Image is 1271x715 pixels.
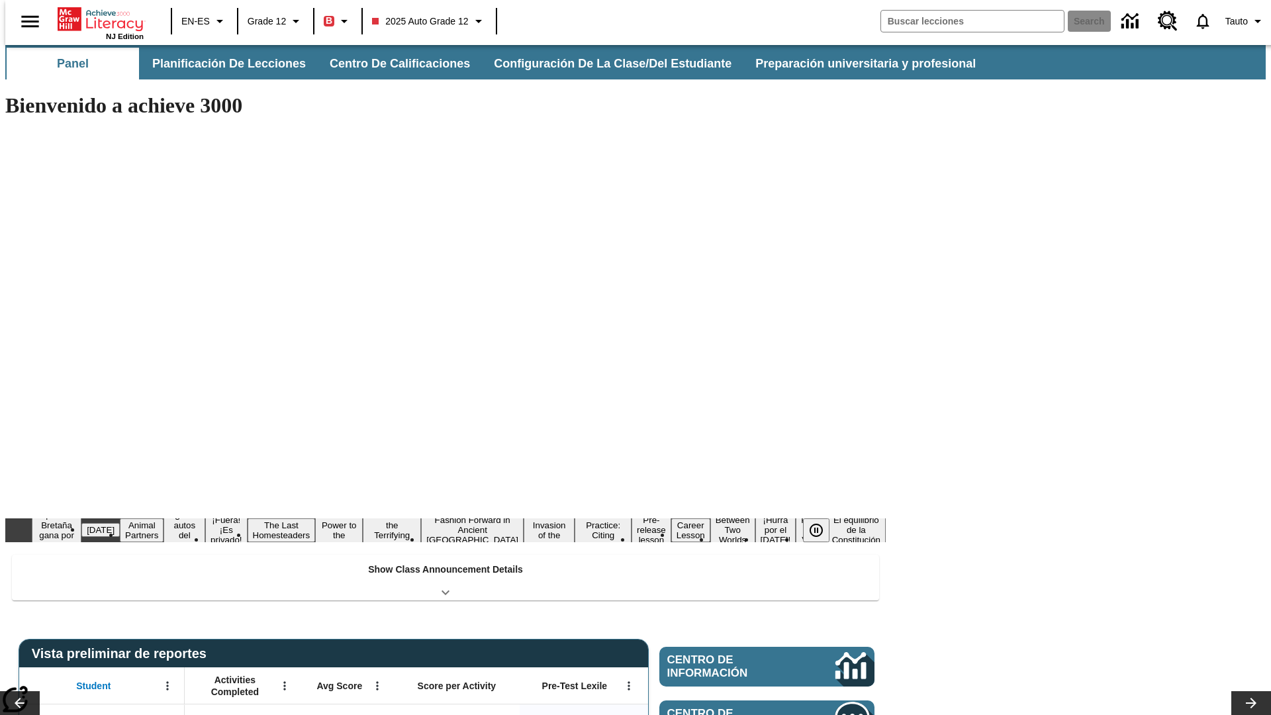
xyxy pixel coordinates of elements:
button: Panel [7,48,139,79]
h1: Bienvenido a achieve 3000 [5,93,886,118]
button: Abrir menú [158,676,177,696]
span: Grade 12 [248,15,286,28]
span: Pre-Test Lexile [542,680,608,692]
div: Show Class Announcement Details [12,555,879,600]
button: Class: 2025 Auto Grade 12, Selecciona una clase [367,9,491,33]
button: Slide 2 Día del Trabajo [81,523,120,537]
button: Slide 7 Solar Power to the People [315,508,363,552]
button: Slide 10 The Invasion of the Free CD [524,508,575,552]
span: B [326,13,332,29]
button: Slide 15 ¡Hurra por el Día de la Constitución! [755,513,796,547]
button: Slide 6 The Last Homesteaders [248,518,316,542]
button: Grado: Grade 12, Elige un grado [242,9,309,33]
button: Pausar [803,518,829,542]
button: Slide 5 ¡Fuera! ¡Es privado! [205,513,247,547]
div: Portada [58,5,144,40]
button: Slide 9 Fashion Forward in Ancient Rome [421,513,524,547]
button: Abrir el menú lateral [11,2,50,41]
span: Avg Score [316,680,362,692]
span: Vista preliminar de reportes [32,646,213,661]
button: Slide 13 Career Lesson [671,518,710,542]
button: Slide 3 Animal Partners [120,518,164,542]
button: Slide 8 Attack of the Terrifying Tomatoes [363,508,421,552]
button: Boost El color de la clase es rojo. Cambiar el color de la clase. [318,9,357,33]
button: Slide 17 El equilibrio de la Constitución [827,513,886,547]
button: Abrir menú [367,676,387,696]
span: Score per Activity [418,680,496,692]
button: Configuración de la clase/del estudiante [483,48,742,79]
a: Centro de información [659,647,874,687]
input: search field [881,11,1064,32]
div: Subbarra de navegación [5,45,1266,79]
div: Pausar [803,518,843,542]
button: Slide 14 Between Two Worlds [710,513,755,547]
span: EN-ES [181,15,210,28]
div: Subbarra de navegación [5,48,988,79]
button: Slide 1 ¡Gran Bretaña gana por fin! [32,508,81,552]
button: Slide 16 Point of View [796,513,826,547]
button: Centro de calificaciones [319,48,481,79]
button: Preparación universitaria y profesional [745,48,986,79]
button: Slide 12 Pre-release lesson [632,513,671,547]
span: Centro de información [667,653,791,680]
button: Language: EN-ES, Selecciona un idioma [176,9,233,33]
button: Planificación de lecciones [142,48,316,79]
span: Activities Completed [191,674,279,698]
a: Centro de información [1113,3,1150,40]
span: NJ Edition [106,32,144,40]
a: Centro de recursos, Se abrirá en una pestaña nueva. [1150,3,1186,39]
button: Abrir menú [619,676,639,696]
button: Perfil/Configuración [1220,9,1271,33]
a: Portada [58,6,144,32]
button: Slide 11 Mixed Practice: Citing Evidence [575,508,632,552]
p: Show Class Announcement Details [368,563,523,577]
span: 2025 Auto Grade 12 [372,15,468,28]
button: Carrusel de lecciones, seguir [1231,691,1271,715]
a: Notificaciones [1186,4,1220,38]
button: Abrir menú [275,676,295,696]
span: Tauto [1225,15,1248,28]
button: Slide 4 ¿Los autos del futuro? [164,508,205,552]
span: Student [76,680,111,692]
